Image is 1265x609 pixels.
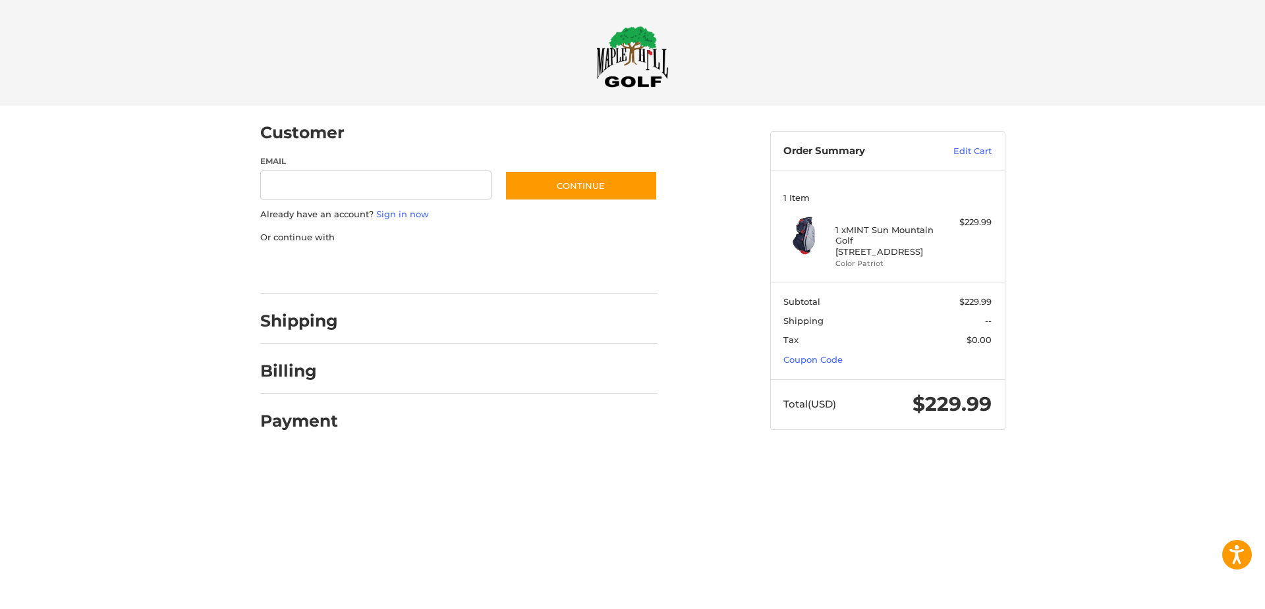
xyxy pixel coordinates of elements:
[260,122,345,143] h2: Customer
[783,315,824,326] span: Shipping
[925,145,992,158] a: Edit Cart
[260,411,338,431] h2: Payment
[260,361,337,381] h2: Billing
[835,258,936,269] li: Color Patriot
[260,231,658,244] p: Or continue with
[783,398,836,410] span: Total (USD)
[376,209,429,219] a: Sign in now
[368,257,466,280] iframe: PayPal-paylater
[260,311,338,331] h2: Shipping
[1156,573,1265,609] iframe: Google Customer Reviews
[260,208,658,221] p: Already have an account?
[260,155,492,167] label: Email
[256,257,354,280] iframe: PayPal-paypal
[596,26,669,88] img: Maple Hill Golf
[783,145,925,158] h3: Order Summary
[967,334,992,345] span: $0.00
[479,257,578,280] iframe: PayPal-venmo
[783,296,820,307] span: Subtotal
[783,192,992,203] h3: 1 Item
[959,296,992,307] span: $229.99
[783,354,843,365] a: Coupon Code
[913,392,992,416] span: $229.99
[835,225,936,257] h4: 1 x MINT Sun Mountain Golf [STREET_ADDRESS]
[783,334,799,345] span: Tax
[985,315,992,326] span: --
[505,171,658,201] button: Continue
[940,216,992,229] div: $229.99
